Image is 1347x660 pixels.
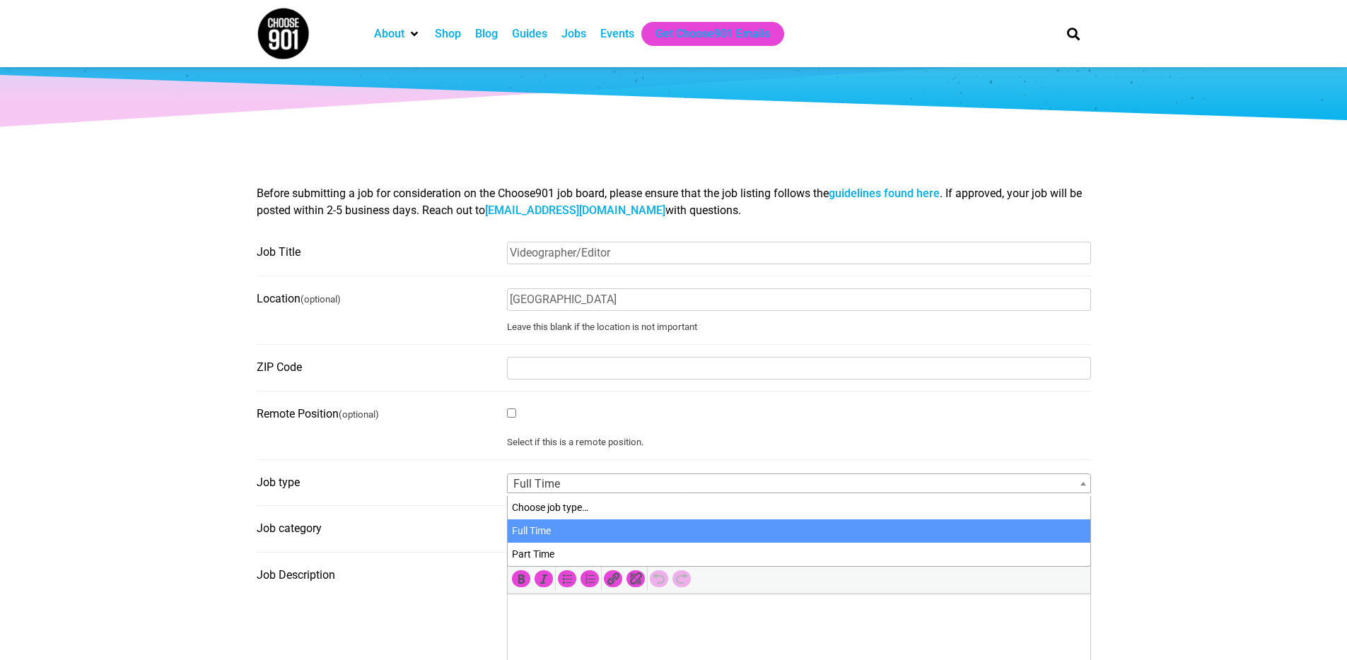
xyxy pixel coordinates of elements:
[580,570,600,588] div: Numbered list (⌃⌥O)
[512,25,547,42] a: Guides
[655,25,770,42] a: Get Choose901 Emails
[339,409,379,420] small: (optional)
[603,570,623,588] div: Insert/edit link (⌘K)
[507,473,1091,493] span: Full Time
[672,570,692,588] div: Redo (⌘Y)
[485,204,665,217] a: [EMAIL_ADDRESS][DOMAIN_NAME]
[534,570,554,588] div: Italic (⌘I)
[257,356,498,379] label: ZIP Code
[508,496,1090,519] li: Choose job type…
[508,519,1090,543] li: Full Time
[829,187,940,200] a: guidelines found here
[367,22,428,46] div: About
[557,570,577,588] div: Bulleted list (⌃⌥U)
[475,25,498,42] a: Blog
[257,564,498,587] label: Job Description
[600,25,634,42] a: Events
[374,25,404,42] a: About
[301,294,341,305] small: (optional)
[507,288,1091,311] input: e.g. “Memphis”
[649,570,669,588] div: Undo (⌘Z)
[1061,22,1085,45] div: Search
[561,25,586,42] a: Jobs
[508,474,1090,494] span: Full Time
[511,570,531,588] div: Bold (⌘B)
[257,517,498,540] label: Job category
[257,187,1082,217] span: Before submitting a job for consideration on the Choose901 job board, please ensure that the job ...
[507,437,1091,448] small: Select if this is a remote position.
[257,403,498,426] label: Remote Position
[257,241,498,264] label: Job Title
[367,22,1043,46] nav: Main nav
[507,322,1091,333] small: Leave this blank if the location is not important
[626,570,646,588] div: Remove link (⌃⌥S)
[508,543,1090,566] li: Part Time
[257,471,498,494] label: Job type
[257,288,498,311] label: Location
[435,25,461,42] a: Shop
